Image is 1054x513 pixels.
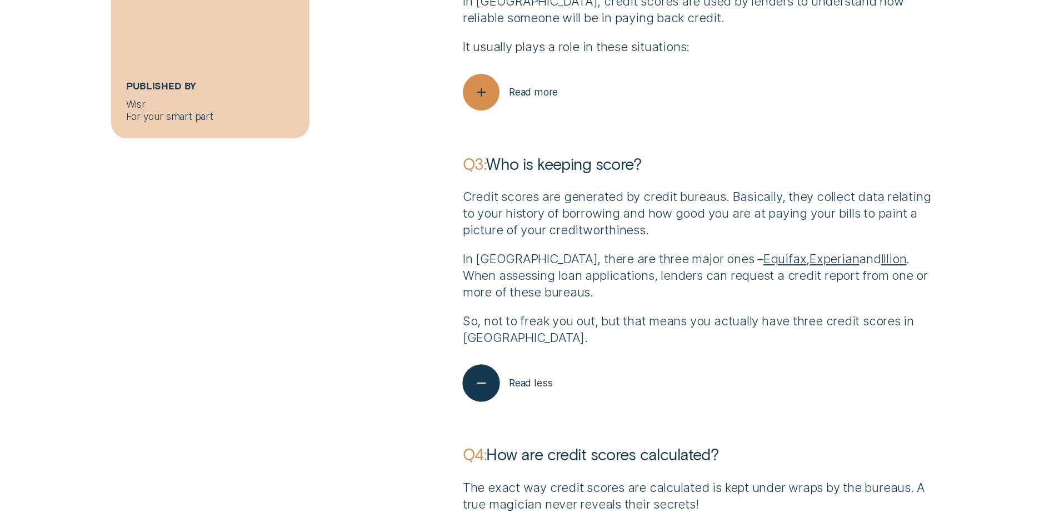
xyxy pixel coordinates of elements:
h5: Published By [126,79,294,98]
p: It usually plays a role in these situations: [463,39,943,56]
a: Experian [810,252,859,266]
p: How are credit scores calculated? [463,444,943,464]
p: Who is keeping score? [463,154,943,174]
button: Read less [463,365,553,401]
button: Read more [463,74,558,110]
span: Read less [509,377,553,389]
div: Wisr [126,98,294,123]
p: In [GEOGRAPHIC_DATA], there are three major ones – , and . When assessing loan applications, lend... [463,251,943,301]
a: Equifax [763,252,806,266]
div: For your smart part [126,110,294,123]
p: So, not to freak you out, but that means you actually have three credit scores in [GEOGRAPHIC_DATA]. [463,313,943,346]
span: Read more [509,86,558,98]
p: The exact way credit scores are calculated is kept under wraps by the bureaus. A true magician ne... [463,480,943,513]
strong: Q4: [463,444,486,464]
p: Credit scores are generated by credit bureaus. Basically, they collect data relating to your hist... [463,189,943,239]
strong: Q3: [463,154,486,173]
a: Illion [881,252,907,266]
